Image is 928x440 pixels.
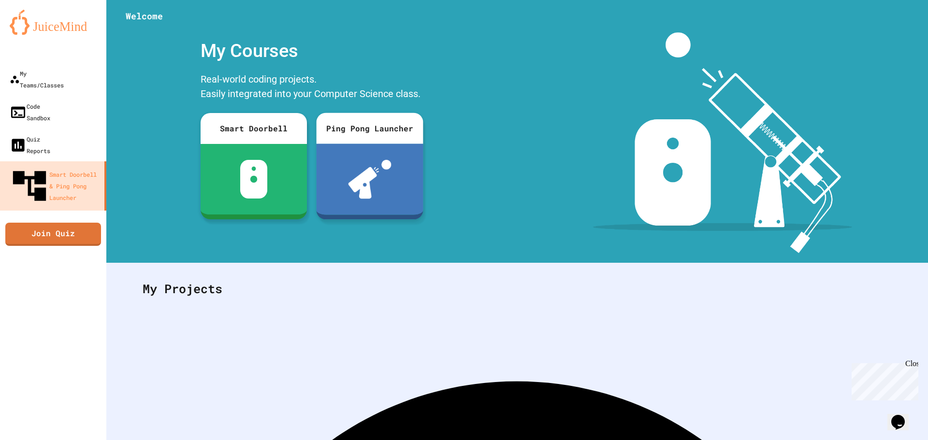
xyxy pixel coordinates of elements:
[10,68,64,91] div: My Teams/Classes
[10,100,50,124] div: Code Sandbox
[4,4,67,61] div: Chat with us now!Close
[10,166,101,206] div: Smart Doorbell & Ping Pong Launcher
[10,10,97,35] img: logo-orange.svg
[133,270,901,308] div: My Projects
[201,113,307,144] div: Smart Doorbell
[348,160,391,199] img: ppl-with-ball.png
[10,133,50,156] div: Quiz Reports
[887,401,918,430] iframe: chat widget
[196,70,428,106] div: Real-world coding projects. Easily integrated into your Computer Science class.
[5,223,101,246] a: Join Quiz
[848,359,918,400] iframe: chat widget
[240,160,268,199] img: sdb-white.svg
[196,32,428,70] div: My Courses
[316,113,423,143] div: Ping Pong Launcher
[593,32,852,253] img: banner-image-my-projects.png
